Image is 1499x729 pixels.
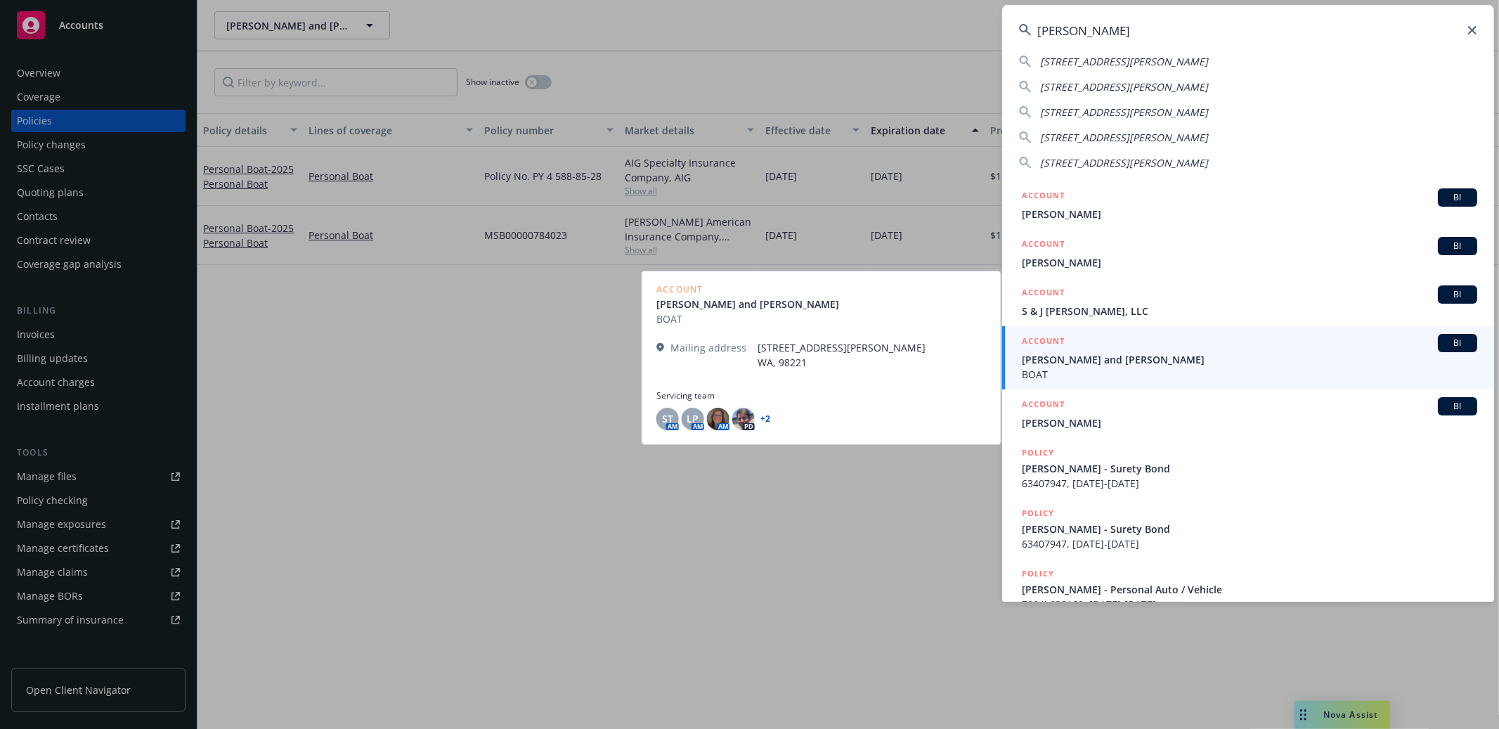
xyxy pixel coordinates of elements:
[1022,415,1477,430] span: [PERSON_NAME]
[1443,288,1472,301] span: BI
[1040,105,1208,119] span: [STREET_ADDRESS][PERSON_NAME]
[1022,352,1477,367] span: [PERSON_NAME] and [PERSON_NAME]
[1022,397,1065,414] h5: ACCOUNT
[1022,597,1477,612] span: 7204J 032169, [DATE]-[DATE]
[1022,461,1477,476] span: [PERSON_NAME] - Surety Bond
[1022,237,1065,254] h5: ACCOUNT
[1443,400,1472,413] span: BI
[1443,191,1472,204] span: BI
[1022,255,1477,270] span: [PERSON_NAME]
[1002,326,1494,389] a: ACCOUNTBI[PERSON_NAME] and [PERSON_NAME]BOAT
[1022,522,1477,536] span: [PERSON_NAME] - Surety Bond
[1022,207,1477,221] span: [PERSON_NAME]
[1002,229,1494,278] a: ACCOUNTBI[PERSON_NAME]
[1040,131,1208,144] span: [STREET_ADDRESS][PERSON_NAME]
[1022,285,1065,302] h5: ACCOUNT
[1022,446,1054,460] h5: POLICY
[1002,559,1494,619] a: POLICY[PERSON_NAME] - Personal Auto / Vehicle7204J 032169, [DATE]-[DATE]
[1022,304,1477,318] span: S & J [PERSON_NAME], LLC
[1002,5,1494,56] input: Search...
[1443,240,1472,252] span: BI
[1002,181,1494,229] a: ACCOUNTBI[PERSON_NAME]
[1022,536,1477,551] span: 63407947, [DATE]-[DATE]
[1022,582,1477,597] span: [PERSON_NAME] - Personal Auto / Vehicle
[1022,334,1065,351] h5: ACCOUNT
[1022,476,1477,491] span: 63407947, [DATE]-[DATE]
[1002,498,1494,559] a: POLICY[PERSON_NAME] - Surety Bond63407947, [DATE]-[DATE]
[1040,80,1208,93] span: [STREET_ADDRESS][PERSON_NAME]
[1443,337,1472,349] span: BI
[1022,188,1065,205] h5: ACCOUNT
[1002,389,1494,438] a: ACCOUNTBI[PERSON_NAME]
[1022,506,1054,520] h5: POLICY
[1022,567,1054,581] h5: POLICY
[1040,156,1208,169] span: [STREET_ADDRESS][PERSON_NAME]
[1022,367,1477,382] span: BOAT
[1002,438,1494,498] a: POLICY[PERSON_NAME] - Surety Bond63407947, [DATE]-[DATE]
[1040,55,1208,68] span: [STREET_ADDRESS][PERSON_NAME]
[1002,278,1494,326] a: ACCOUNTBIS & J [PERSON_NAME], LLC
